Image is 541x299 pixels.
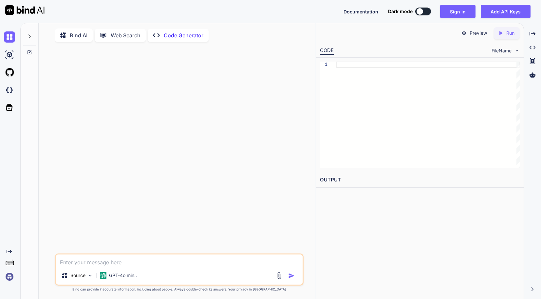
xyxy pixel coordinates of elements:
[514,48,520,53] img: chevron down
[4,67,15,78] img: githubLight
[320,47,334,55] div: CODE
[288,272,295,279] img: icon
[70,272,85,279] p: Source
[55,287,304,292] p: Bind can provide inaccurate information, including about people. Always double-check its answers....
[164,31,203,39] p: Code Generator
[440,5,476,18] button: Sign in
[275,272,283,279] img: attachment
[316,172,524,188] h2: OUTPUT
[344,9,378,14] span: Documentation
[4,31,15,43] img: chat
[470,30,487,36] p: Preview
[100,272,106,279] img: GPT-4o mini
[109,272,137,279] p: GPT-4o min..
[481,5,531,18] button: Add API Keys
[506,30,514,36] p: Run
[388,8,413,15] span: Dark mode
[320,62,327,68] div: 1
[461,30,467,36] img: preview
[4,271,15,282] img: signin
[4,49,15,60] img: ai-studio
[87,273,93,278] img: Pick Models
[344,8,378,15] button: Documentation
[5,5,45,15] img: Bind AI
[4,84,15,96] img: darkCloudIdeIcon
[70,31,87,39] p: Bind AI
[492,47,512,54] span: FileName
[111,31,140,39] p: Web Search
